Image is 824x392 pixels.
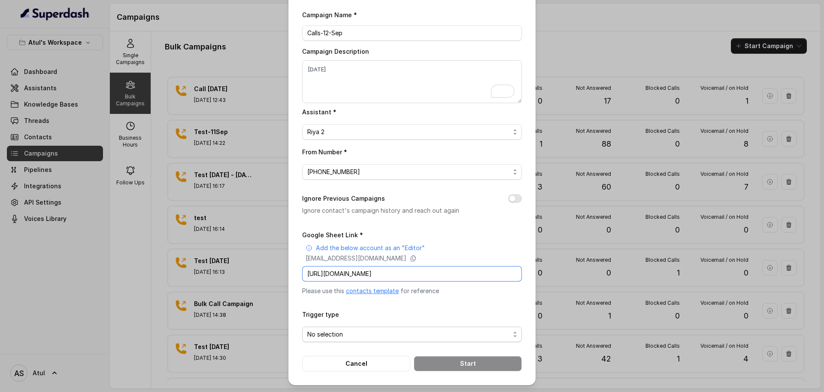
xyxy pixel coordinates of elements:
[302,193,385,204] label: Ignore Previous Campaigns
[302,311,339,318] label: Trigger type
[302,356,410,371] button: Cancel
[302,231,363,239] label: Google Sheet Link *
[302,124,522,140] button: Riya 2
[302,287,522,295] p: Please use this for reference
[414,356,522,371] button: Start
[302,148,347,156] label: From Number *
[307,127,510,137] span: Riya 2
[307,329,510,340] span: No selection
[346,287,399,294] a: contacts template
[302,108,336,116] label: Assistant *
[306,254,406,263] p: [EMAIL_ADDRESS][DOMAIN_NAME]
[302,48,369,55] label: Campaign Description
[302,205,494,216] p: Ignore contact's campaign history and reach out again
[307,167,510,177] span: [PHONE_NUMBER]
[302,327,522,342] button: No selection
[302,164,522,180] button: [PHONE_NUMBER]
[302,60,522,103] textarea: To enrich screen reader interactions, please activate Accessibility in Grammarly extension settings
[302,11,357,18] label: Campaign Name *
[316,244,425,252] p: Add the below account as an "Editor"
